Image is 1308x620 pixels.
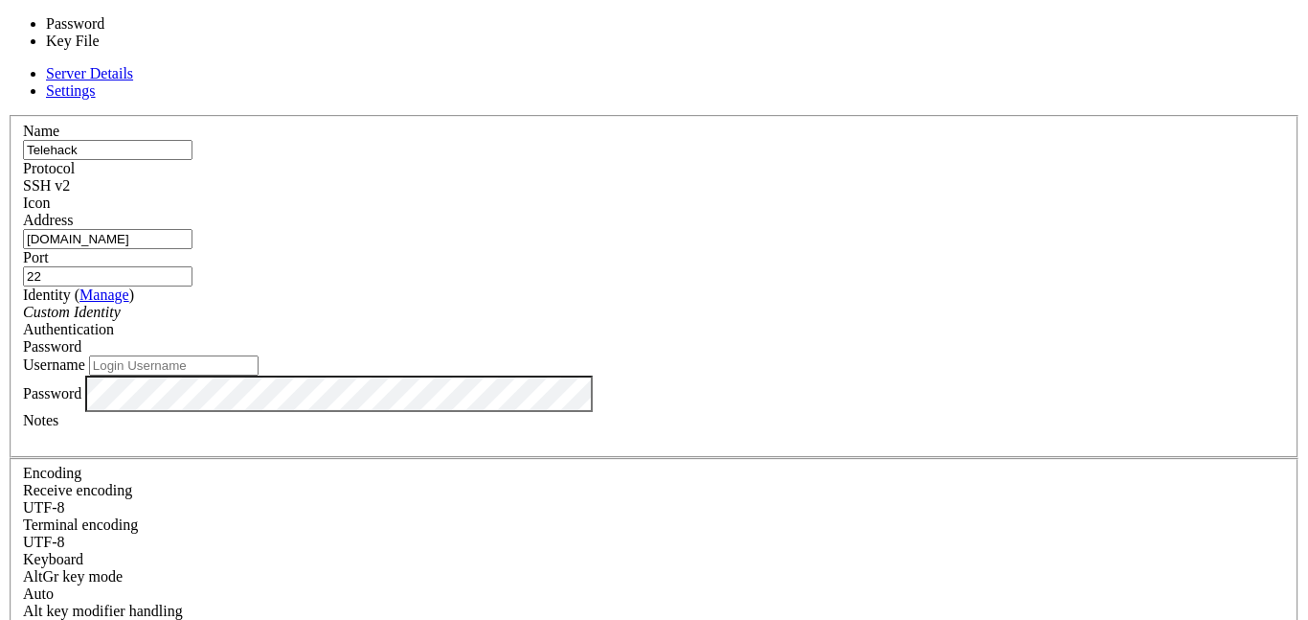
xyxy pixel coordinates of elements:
span: Password [23,338,81,355]
label: Notes [23,412,58,428]
input: Login Username [89,356,259,376]
input: Port Number [23,266,192,287]
label: Port [23,249,49,265]
label: Authentication [23,321,114,337]
label: Keyboard [23,551,83,567]
div: Custom Identity [23,304,1285,321]
input: Host Name or IP [23,229,192,249]
label: Password [23,384,81,401]
div: UTF-8 [23,499,1285,517]
span: SSH v2 [23,177,70,194]
label: The default terminal encoding. ISO-2022 enables character map translations (like graphics maps). ... [23,517,138,533]
div: UTF-8 [23,534,1285,551]
label: Set the expected encoding for data received from the host. If the encodings do not match, visual ... [23,568,123,585]
a: Manage [79,287,129,303]
li: Password [46,15,205,33]
label: Address [23,212,73,228]
label: Encoding [23,465,81,481]
div: Password [23,338,1285,356]
span: UTF-8 [23,534,65,550]
label: Protocol [23,160,75,176]
label: Identity [23,287,134,303]
div: Auto [23,586,1285,603]
label: Set the expected encoding for data received from the host. If the encodings do not match, visual ... [23,482,132,498]
a: Server Details [46,65,133,81]
span: UTF-8 [23,499,65,516]
div: SSH v2 [23,177,1285,195]
label: Icon [23,195,50,211]
span: Auto [23,586,54,602]
input: Server Name [23,140,192,160]
label: Controls how the Alt key is handled. Escape: Send an ESC prefix. 8-Bit: Add 128 to the typed char... [23,603,183,619]
span: ( ) [75,287,134,303]
i: Custom Identity [23,304,121,320]
a: Settings [46,82,96,99]
label: Username [23,356,85,373]
li: Key File [46,33,205,50]
label: Name [23,123,59,139]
